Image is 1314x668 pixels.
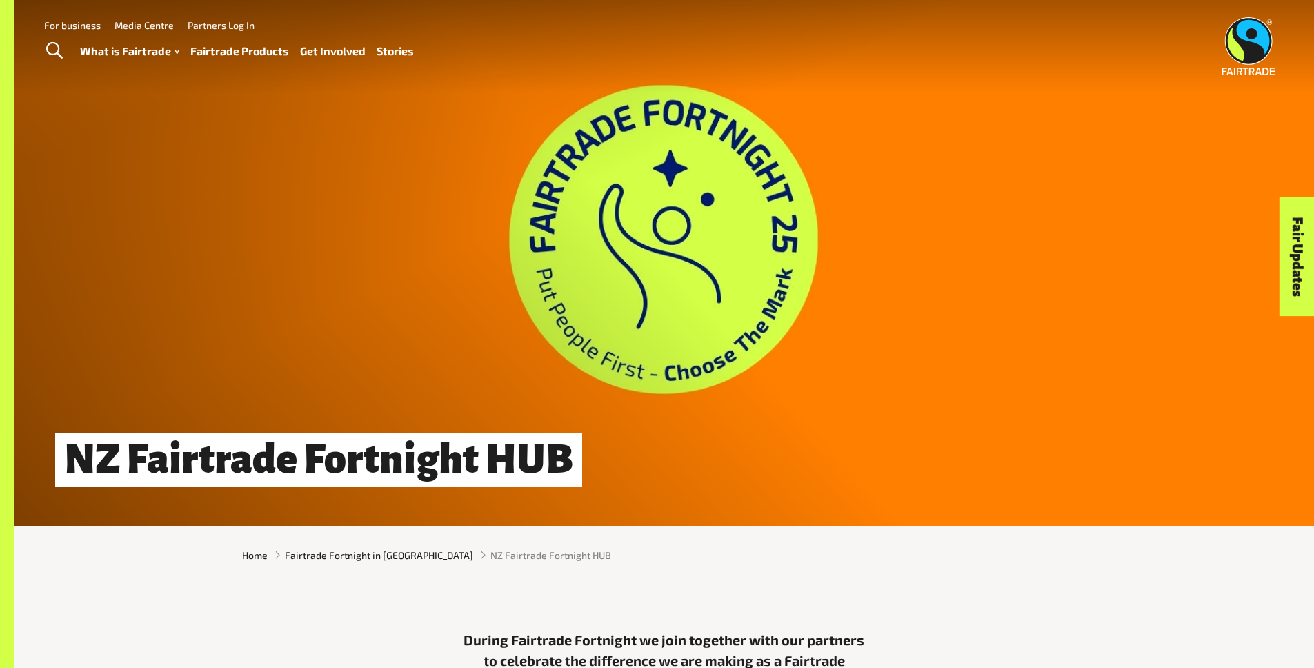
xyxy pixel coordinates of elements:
a: Fairtrade Products [190,41,289,61]
a: Partners Log In [188,19,255,31]
a: Toggle Search [37,34,71,68]
a: For business [44,19,101,31]
a: Home [242,548,268,562]
a: Stories [377,41,414,61]
img: Fairtrade Australia New Zealand logo [1222,17,1275,75]
span: NZ Fairtrade Fortnight HUB [490,548,611,562]
h1: NZ Fairtrade Fortnight HUB [55,433,582,487]
a: Fairtrade Fortnight in [GEOGRAPHIC_DATA] [285,548,473,562]
a: Get Involved [300,41,366,61]
a: Media Centre [115,19,174,31]
a: What is Fairtrade [80,41,179,61]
